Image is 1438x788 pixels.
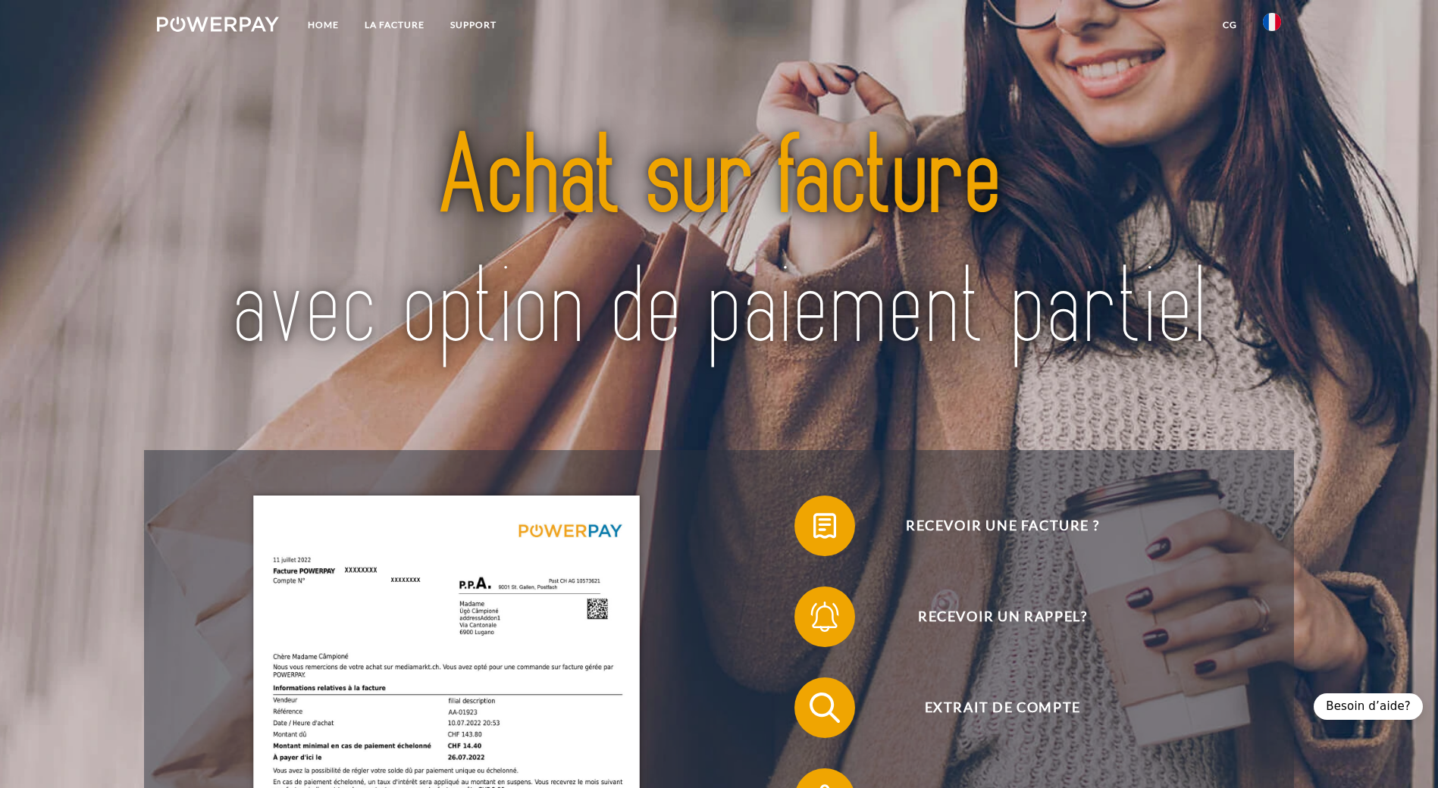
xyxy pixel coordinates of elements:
div: Besoin d’aide? [1314,693,1423,720]
span: Recevoir une facture ? [816,496,1188,556]
button: Recevoir une facture ? [794,496,1189,556]
img: qb_bell.svg [806,598,844,636]
a: Support [437,11,509,39]
img: title-powerpay_fr.svg [212,79,1226,409]
a: LA FACTURE [352,11,437,39]
img: qb_search.svg [806,689,844,727]
a: Home [295,11,352,39]
img: fr [1263,13,1281,31]
button: Extrait de compte [794,677,1189,738]
img: logo-powerpay-white.svg [157,17,279,32]
img: qb_bill.svg [806,507,844,545]
a: CG [1210,11,1250,39]
span: Recevoir un rappel? [816,586,1188,647]
button: Recevoir un rappel? [794,586,1189,647]
span: Extrait de compte [816,677,1188,738]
